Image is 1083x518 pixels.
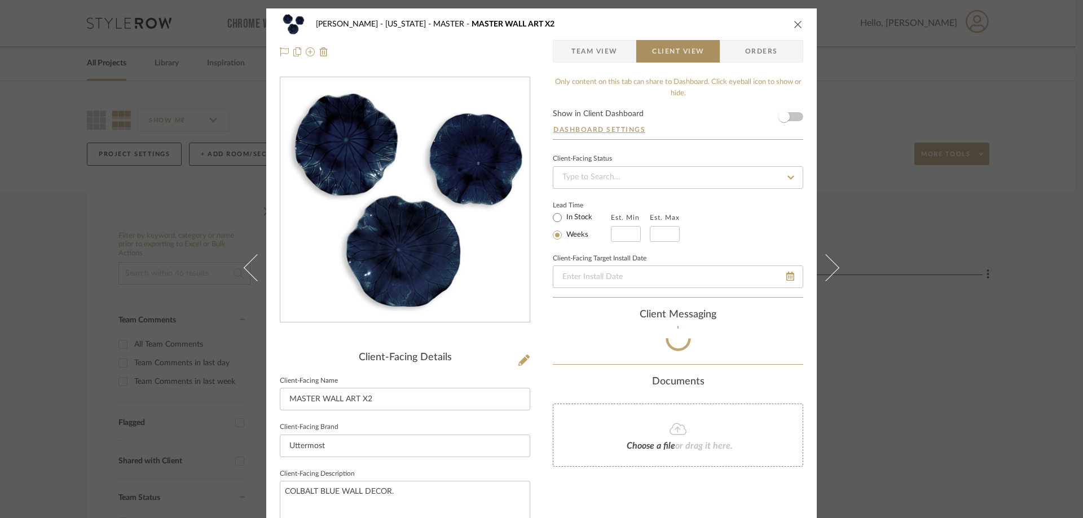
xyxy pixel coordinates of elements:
div: Only content on this tab can share to Dashboard. Click eyeball icon to show or hide. [553,77,803,99]
div: Client-Facing Details [280,352,530,364]
mat-radio-group: Select item type [553,210,611,242]
span: Client View [652,40,704,63]
input: Type to Search… [553,166,803,189]
img: Remove from project [319,47,328,56]
div: Client-Facing Status [553,156,612,162]
span: [PERSON_NAME] - [US_STATE] [316,20,433,28]
span: Choose a file [627,441,675,450]
span: Team View [571,40,618,63]
button: close [793,19,803,29]
img: e45e9bf9-169e-4ce8-abbe-921c0dfa8a27_436x436.jpg [283,78,527,322]
label: Client-Facing Target Install Date [553,256,646,262]
button: Dashboard Settings [553,125,646,135]
div: client Messaging [553,309,803,321]
span: Orders [733,40,790,63]
span: MASTER WALL ART X2 [472,20,554,28]
label: Client-Facing Description [280,471,355,477]
div: Documents [553,376,803,388]
label: Client-Facing Brand [280,424,338,430]
span: or drag it here. [675,441,733,450]
img: e45e9bf9-169e-4ce8-abbe-921c0dfa8a27_48x40.jpg [280,13,307,36]
label: Est. Min [611,214,640,222]
label: Weeks [564,230,588,240]
label: Est. Max [650,214,680,222]
span: MASTER [433,20,472,28]
input: Enter Client-Facing Brand [280,435,530,457]
div: 0 [280,78,530,322]
label: Lead Time [553,200,611,210]
input: Enter Client-Facing Item Name [280,388,530,410]
label: In Stock [564,212,592,223]
label: Client-Facing Name [280,378,338,384]
input: Enter Install Date [553,265,803,288]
